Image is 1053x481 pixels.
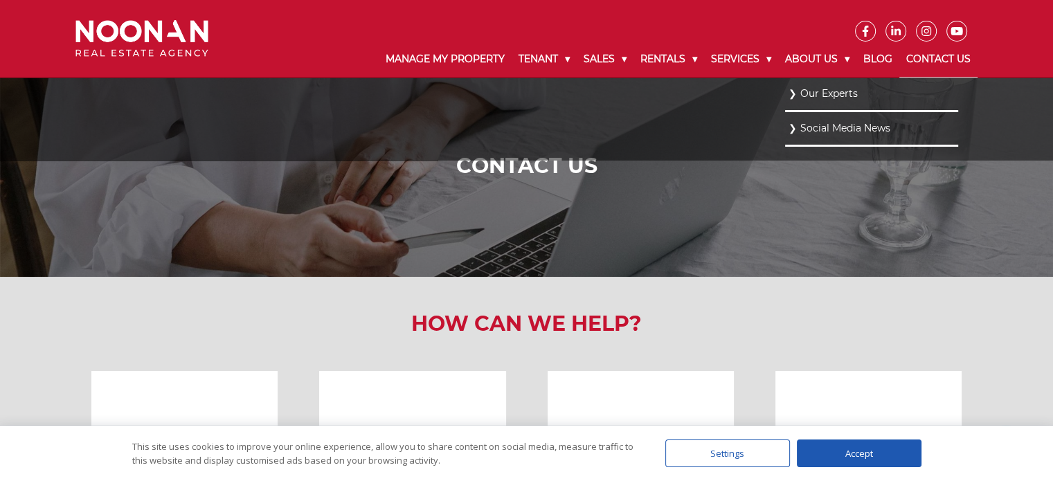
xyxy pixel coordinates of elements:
[577,42,633,77] a: Sales
[665,439,790,467] div: Settings
[379,42,512,77] a: Manage My Property
[789,84,955,103] a: Our Experts
[132,439,638,467] div: This site uses cookies to improve your online experience, allow you to share content on social me...
[778,42,856,77] a: About Us
[65,311,988,336] h2: How Can We Help?
[899,42,978,78] a: Contact Us
[704,42,778,77] a: Services
[797,439,921,467] div: Accept
[512,42,577,77] a: Tenant
[856,42,899,77] a: Blog
[789,119,955,138] a: Social Media News
[633,42,704,77] a: Rentals
[79,154,974,179] h1: Contact Us
[75,20,208,57] img: Noonan Real Estate Agency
